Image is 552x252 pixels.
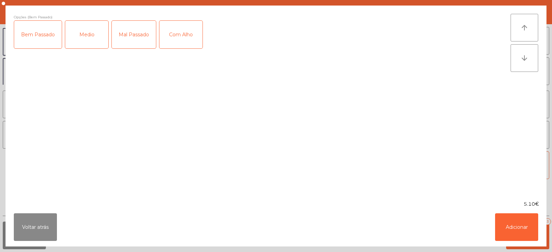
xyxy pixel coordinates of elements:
[159,21,203,48] div: Com Alho
[14,14,26,20] span: Opções
[511,14,538,41] button: arrow_upward
[511,44,538,72] button: arrow_downward
[495,213,538,241] button: Adicionar
[65,21,108,48] div: Medio
[520,24,529,32] i: arrow_upward
[112,21,156,48] div: Mal Passado
[14,213,57,241] button: Voltar atrás
[28,14,52,20] span: (Bem Passado)
[14,21,62,48] div: Bem Passado
[6,200,546,208] div: 5.10€
[520,54,529,62] i: arrow_downward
